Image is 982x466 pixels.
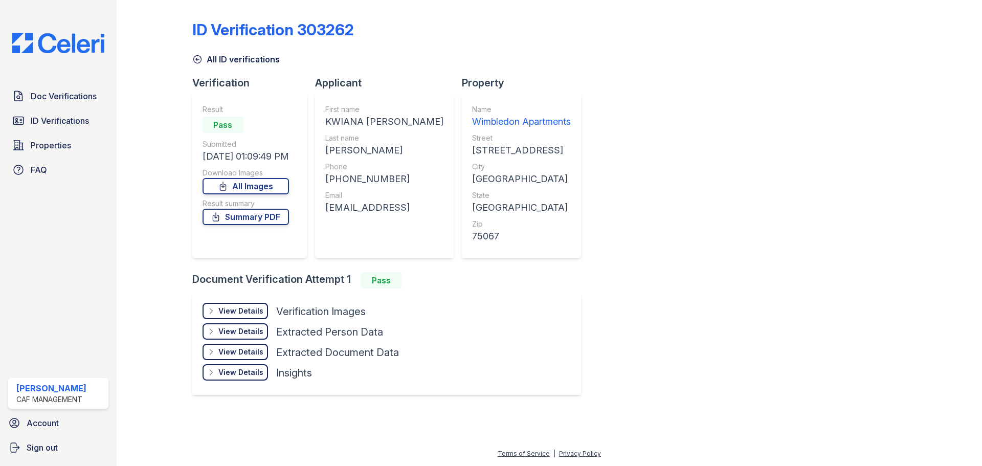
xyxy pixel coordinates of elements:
[16,382,86,394] div: [PERSON_NAME]
[472,190,571,201] div: State
[315,76,462,90] div: Applicant
[203,198,289,209] div: Result summary
[325,190,443,201] div: Email
[192,272,589,289] div: Document Verification Attempt 1
[498,450,550,457] a: Terms of Service
[218,326,263,337] div: View Details
[203,178,289,194] a: All Images
[4,413,113,433] a: Account
[8,86,108,106] a: Doc Verifications
[203,168,289,178] div: Download Images
[472,104,571,115] div: Name
[472,219,571,229] div: Zip
[553,450,555,457] div: |
[8,110,108,131] a: ID Verifications
[472,143,571,158] div: [STREET_ADDRESS]
[8,135,108,156] a: Properties
[325,201,443,215] div: [EMAIL_ADDRESS]
[192,76,315,90] div: Verification
[218,367,263,378] div: View Details
[472,104,571,129] a: Name Wimbledon Apartments
[559,450,601,457] a: Privacy Policy
[472,229,571,243] div: 75067
[8,160,108,180] a: FAQ
[203,104,289,115] div: Result
[31,139,71,151] span: Properties
[218,306,263,316] div: View Details
[472,172,571,186] div: [GEOGRAPHIC_DATA]
[203,117,243,133] div: Pass
[276,345,399,360] div: Extracted Document Data
[27,441,58,454] span: Sign out
[203,209,289,225] a: Summary PDF
[31,164,47,176] span: FAQ
[325,162,443,172] div: Phone
[462,76,589,90] div: Property
[276,304,366,319] div: Verification Images
[472,201,571,215] div: [GEOGRAPHIC_DATA]
[361,272,402,289] div: Pass
[325,143,443,158] div: [PERSON_NAME]
[4,437,113,458] a: Sign out
[325,115,443,129] div: KWIANA [PERSON_NAME]
[31,90,97,102] span: Doc Verifications
[203,139,289,149] div: Submitted
[27,417,59,429] span: Account
[203,149,289,164] div: [DATE] 01:09:49 PM
[325,104,443,115] div: First name
[472,162,571,172] div: City
[16,394,86,405] div: CAF Management
[31,115,89,127] span: ID Verifications
[192,53,280,65] a: All ID verifications
[276,325,383,339] div: Extracted Person Data
[276,366,312,380] div: Insights
[472,115,571,129] div: Wimbledon Apartments
[218,347,263,357] div: View Details
[472,133,571,143] div: Street
[192,20,354,39] div: ID Verification 303262
[4,33,113,53] img: CE_Logo_Blue-a8612792a0a2168367f1c8372b55b34899dd931a85d93a1a3d3e32e68fde9ad4.png
[325,133,443,143] div: Last name
[325,172,443,186] div: [PHONE_NUMBER]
